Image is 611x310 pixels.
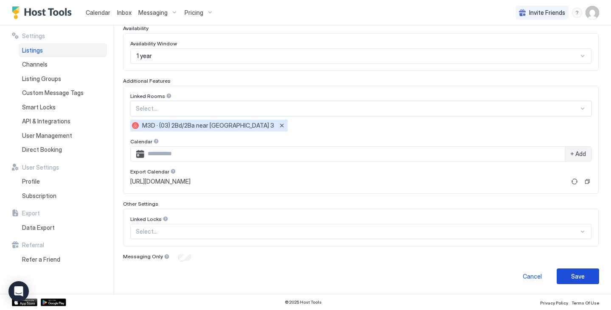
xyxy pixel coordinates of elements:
a: Subscription [19,189,107,203]
span: [URL][DOMAIN_NAME] [130,178,191,185]
a: Host Tools Logo [12,6,76,19]
a: Privacy Policy [540,298,568,307]
a: Refer a Friend [19,252,107,267]
span: Listing Groups [22,75,61,83]
a: Direct Booking [19,142,107,157]
a: API & Integrations [19,114,107,128]
a: [URL][DOMAIN_NAME] [130,178,566,185]
span: API & Integrations [22,117,70,125]
div: Cancel [523,272,542,281]
a: Profile [19,174,107,189]
span: Linked Rooms [130,93,165,99]
div: User profile [586,6,599,20]
span: Invite Friends [529,9,565,17]
button: Copy [583,177,591,186]
a: Google Play Store [41,299,66,306]
a: User Management [19,128,107,143]
a: Listings [19,43,107,58]
div: Open Intercom Messenger [8,281,29,302]
span: Messaging Only [123,253,163,260]
input: Input Field [144,147,565,161]
a: App Store [12,299,37,306]
span: Listings [22,47,43,54]
span: Refer a Friend [22,256,60,263]
div: Save [571,272,585,281]
span: + Add [570,150,586,158]
span: Calendar [86,9,110,16]
span: Calendar [130,138,152,145]
a: Calendar [86,8,110,17]
span: Privacy Policy [540,300,568,305]
span: Referral [22,241,44,249]
a: Data Export [19,221,107,235]
span: User Management [22,132,72,140]
span: Data Export [22,224,55,232]
span: Availability [123,25,149,31]
a: Smart Locks [19,100,107,115]
span: Subscription [22,192,56,200]
a: Terms Of Use [572,298,599,307]
button: Refresh [569,176,580,187]
span: User Settings [22,164,59,171]
span: Pricing [185,9,203,17]
span: Profile [22,178,40,185]
span: Other Settings [123,201,158,207]
span: Export Calendar [130,168,169,175]
button: Remove [277,121,286,130]
span: Channels [22,61,48,68]
span: Export [22,209,40,217]
span: 1 year [137,52,152,60]
span: Availability Window [130,40,177,47]
span: © 2025 Host Tools [285,299,322,305]
a: Listing Groups [19,72,107,86]
span: Direct Booking [22,146,62,154]
span: Settings [22,32,45,40]
span: Messaging [138,9,168,17]
a: Custom Message Tags [19,86,107,100]
span: Linked Locks [130,216,162,222]
span: Inbox [117,9,132,16]
div: menu [572,8,582,18]
button: Save [557,268,599,284]
span: Additional Features [123,78,171,84]
span: Terms Of Use [572,300,599,305]
a: Channels [19,57,107,72]
span: Smart Locks [22,103,56,111]
span: M3D · (03) 2Bd/2Ba near [GEOGRAPHIC_DATA] 3 [142,122,274,129]
a: Inbox [117,8,132,17]
span: Custom Message Tags [22,89,84,97]
button: Cancel [511,268,553,284]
